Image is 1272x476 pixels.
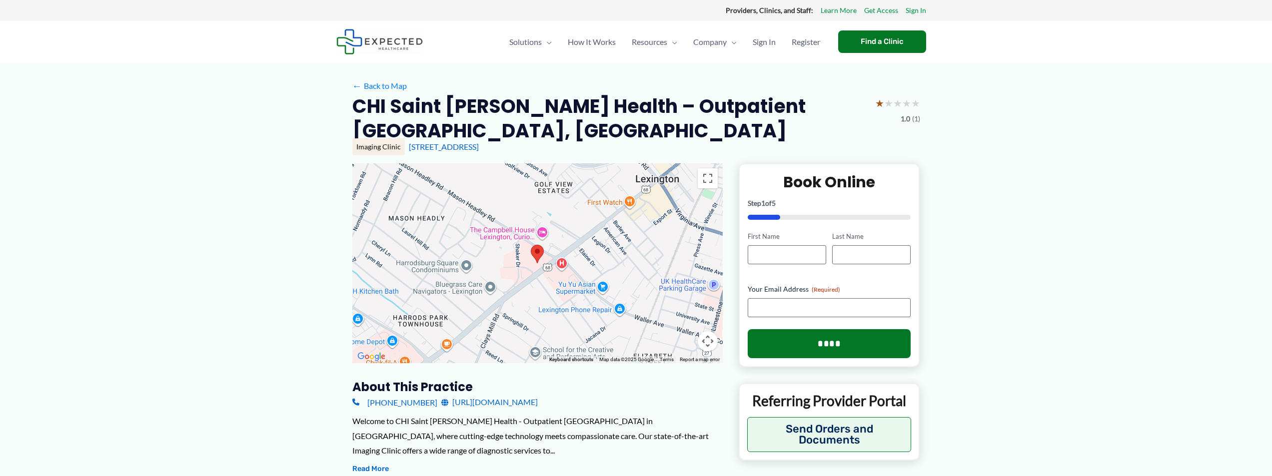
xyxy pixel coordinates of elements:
[549,356,593,363] button: Keyboard shortcuts
[624,24,685,59] a: ResourcesMenu Toggle
[441,395,538,410] a: [URL][DOMAIN_NAME]
[568,24,616,59] span: How It Works
[698,168,718,188] button: Toggle fullscreen view
[902,94,911,112] span: ★
[336,29,423,54] img: Expected Healthcare Logo - side, dark font, small
[748,172,911,192] h2: Book Online
[901,112,910,125] span: 1.0
[680,357,720,362] a: Report a map error
[352,81,362,90] span: ←
[667,24,677,59] span: Menu Toggle
[893,94,902,112] span: ★
[772,199,776,207] span: 5
[726,6,813,14] strong: Providers, Clinics, and Staff:
[792,24,820,59] span: Register
[747,392,912,410] p: Referring Provider Portal
[864,4,898,17] a: Get Access
[884,94,893,112] span: ★
[693,24,727,59] span: Company
[745,24,784,59] a: Sign In
[747,417,912,452] button: Send Orders and Documents
[906,4,926,17] a: Sign In
[685,24,745,59] a: CompanyMenu Toggle
[660,357,674,362] a: Terms (opens in new tab)
[355,350,388,363] img: Google
[748,232,826,241] label: First Name
[761,199,765,207] span: 1
[832,232,911,241] label: Last Name
[911,94,920,112] span: ★
[352,138,405,155] div: Imaging Clinic
[599,357,654,362] span: Map data ©2025 Google
[875,94,884,112] span: ★
[698,331,718,351] button: Map camera controls
[784,24,828,59] a: Register
[821,4,857,17] a: Learn More
[509,24,542,59] span: Solutions
[352,463,389,475] button: Read More
[409,142,479,151] a: [STREET_ADDRESS]
[501,24,560,59] a: SolutionsMenu Toggle
[838,30,926,53] a: Find a Clinic
[727,24,737,59] span: Menu Toggle
[355,350,388,363] a: Open this area in Google Maps (opens a new window)
[352,78,407,93] a: ←Back to Map
[501,24,828,59] nav: Primary Site Navigation
[748,200,911,207] p: Step of
[352,395,437,410] a: [PHONE_NUMBER]
[542,24,552,59] span: Menu Toggle
[352,379,723,395] h3: About this practice
[352,414,723,458] div: Welcome to CHI Saint [PERSON_NAME] Health - Outpatient [GEOGRAPHIC_DATA] in [GEOGRAPHIC_DATA], wh...
[748,284,911,294] label: Your Email Address
[753,24,776,59] span: Sign In
[632,24,667,59] span: Resources
[912,112,920,125] span: (1)
[352,94,867,143] h2: CHI Saint [PERSON_NAME] Health – Outpatient [GEOGRAPHIC_DATA], [GEOGRAPHIC_DATA]
[560,24,624,59] a: How It Works
[812,286,840,293] span: (Required)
